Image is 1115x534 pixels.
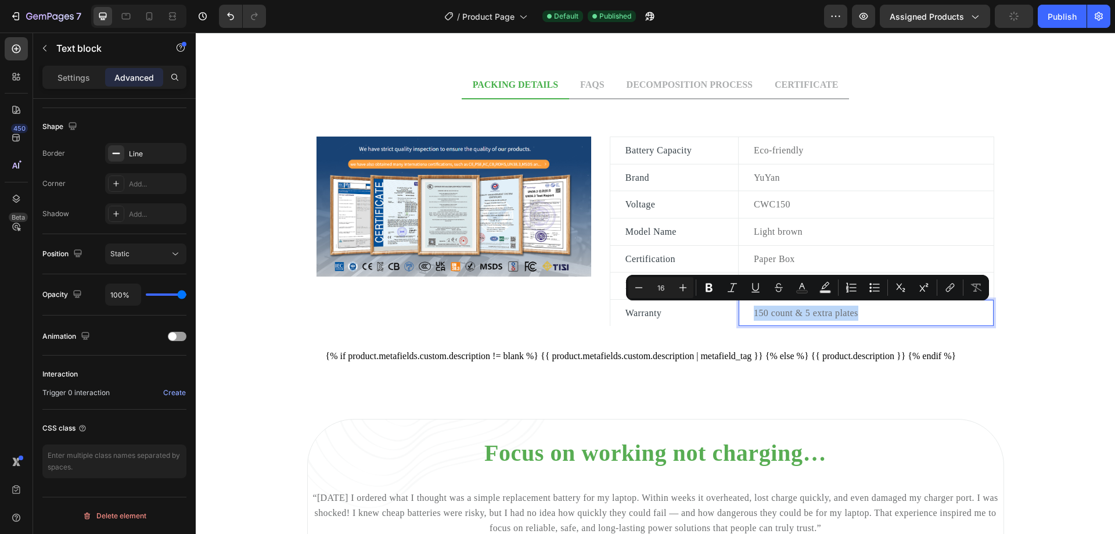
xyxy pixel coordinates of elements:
span: Product Page [462,10,515,23]
p: Warranty [430,273,527,288]
p: Settings [57,71,90,84]
div: 450 [11,124,28,133]
iframe: Design area [196,33,1115,534]
p: Text block [56,41,155,55]
p: DECOMPOSITION PROCESS [431,45,557,59]
div: Create [163,388,186,398]
div: Position [42,246,85,262]
div: Shape [42,119,80,135]
p: FSC,BRC [558,246,797,261]
input: Auto [106,284,141,305]
div: Corner [42,178,66,189]
p: Certification [430,219,527,234]
div: Rich Text Editor. Editing area: main [429,272,528,289]
p: 150 count & 5 extra plates [558,273,797,288]
button: Publish [1038,5,1087,28]
span: Assigned Products [890,10,964,23]
button: Static [105,243,186,264]
p: CWC150 [558,164,797,180]
button: Delete element [42,507,186,525]
span: Trigger 0 interaction [42,388,110,398]
p: Voltage [430,164,527,180]
p: Packaging [430,246,527,261]
h2: Focus on working not charging… [113,406,807,436]
p: Eco-friendly [558,110,797,126]
span: / [457,10,460,23]
div: Rich Text Editor. Editing area: main [557,272,798,289]
div: Line [129,149,184,159]
div: Editor contextual toolbar [626,275,989,300]
div: Shadow [42,209,69,219]
p: Battery Capacity [430,110,527,126]
img: Alt Image [121,104,395,244]
div: Delete element [82,509,146,523]
button: Assigned Products [880,5,990,28]
span: Default [554,11,578,21]
button: Create [163,386,186,400]
span: Published [599,11,631,21]
div: Opacity [42,287,84,303]
div: Undo/Redo [219,5,266,28]
p: 7 [76,9,81,23]
p: PACKING DETAILS [277,45,362,59]
p: CERTIFICATE [579,45,642,59]
p: FAQS [384,45,408,59]
div: Interaction [42,369,78,379]
p: Light brown [558,192,797,207]
div: Border [42,148,65,159]
p: YuYan [558,138,797,153]
span: Static [110,249,130,258]
div: Animation [42,329,92,345]
div: {% if product.metafields.custom.description != blank %} {{ product.metafields.custom.description ... [130,317,790,331]
div: Add... [129,209,184,220]
div: Add... [129,179,184,189]
div: CSS class [42,423,87,433]
p: Model Name [430,192,527,207]
div: Beta [9,213,28,222]
div: Publish [1048,10,1077,23]
p: Brand [430,138,527,153]
p: Paper Box [558,219,797,234]
button: 7 [5,5,87,28]
p: Advanced [114,71,154,84]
